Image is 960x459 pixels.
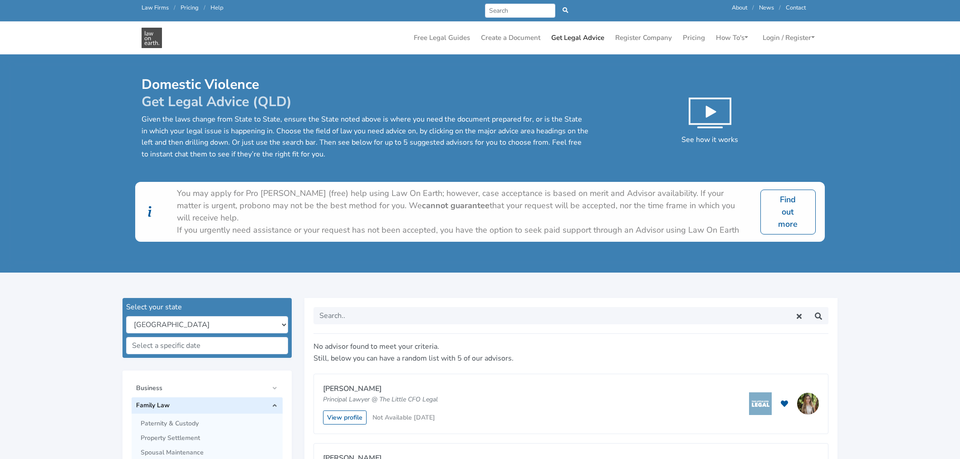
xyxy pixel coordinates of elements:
[141,435,278,442] span: Property Settlement
[681,135,738,145] span: See how it works
[174,4,176,12] span: /
[142,114,588,160] p: Given the laws change from State to State, ensure the State noted above is where you need the doc...
[142,93,292,111] span: Get Legal Advice (QLD)
[712,29,752,47] a: How To's
[749,392,772,415] img: The Little CFO Legal
[732,4,747,12] a: About
[786,4,806,12] a: Contact
[177,187,749,224] div: You may apply for Pro [PERSON_NAME] (free) help using Law On Earth; however, case acceptance is b...
[410,29,474,47] a: Free Legal Guides
[760,190,816,234] a: Find out more
[313,341,828,364] p: No advisor found to meet your criteria. Still, below you can have a random list with 5 of our adv...
[477,29,544,47] a: Create a Document
[759,4,774,12] a: News
[181,4,199,12] a: Pricing
[313,307,789,324] input: Search..
[136,385,268,392] span: Business
[797,393,819,415] img: Tessa Fisher
[323,410,367,425] a: View profile
[142,4,169,12] a: Law Firms
[752,4,754,12] span: /
[177,224,749,236] div: If you urgently need assistance or your request has not been accepted, you have the option to see...
[126,302,288,313] div: Select your state
[368,410,439,425] button: Not Available [DATE]
[612,29,676,47] a: Register Company
[671,81,749,156] button: See how it works
[759,29,818,47] a: Login / Register
[548,29,608,47] a: Get Legal Advice
[126,337,288,354] input: Select a specific date
[323,383,439,395] p: [PERSON_NAME]
[679,29,709,47] a: Pricing
[323,395,439,405] p: Principal Lawyer @ The Little CFO Legal
[211,4,223,12] a: Help
[132,380,283,396] a: Business
[422,200,490,211] b: cannot guarantee
[485,4,555,18] input: Search
[132,397,283,414] a: Family Law
[141,420,278,427] span: Paternity & Custody
[141,431,283,445] a: Property Settlement
[136,402,268,409] span: Family Law
[142,28,162,48] img: Domestic Violence Get Legal Advice in
[141,416,283,431] a: Paternity & Custody
[142,76,588,110] h1: Domestic Violence
[204,4,206,12] span: /
[141,449,278,456] span: Spousal Maintenance
[779,4,781,12] span: /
